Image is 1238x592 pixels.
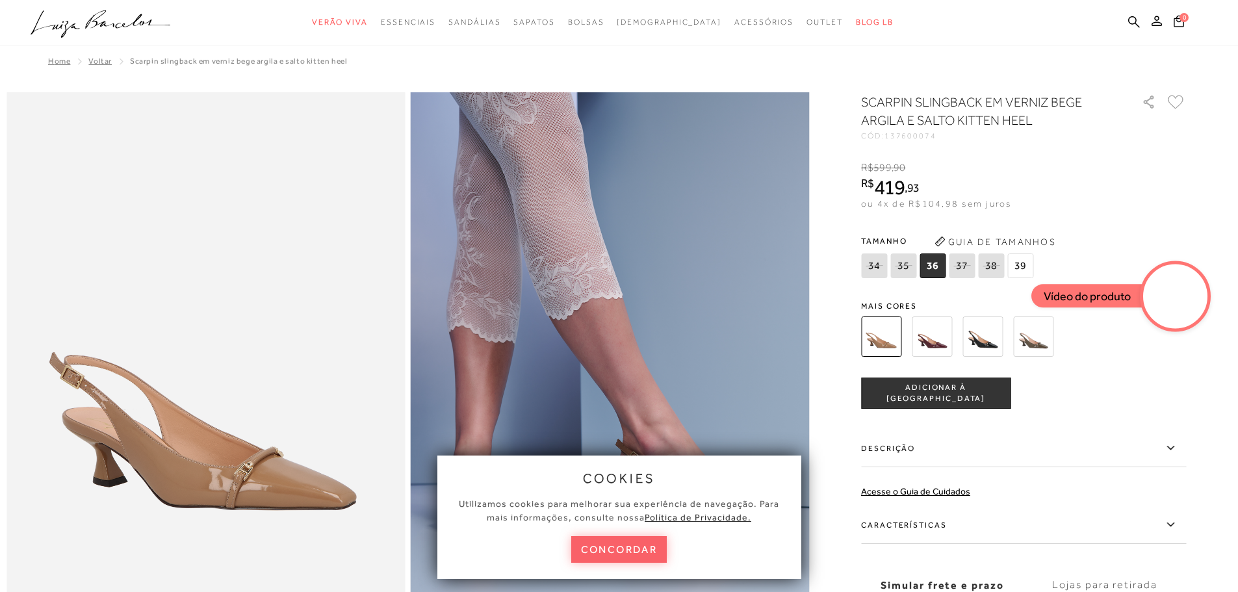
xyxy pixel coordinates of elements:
[312,10,368,34] a: noSubCategoriesText
[312,18,368,27] span: Verão Viva
[861,177,874,189] i: R$
[861,132,1121,140] div: CÓD:
[448,10,500,34] a: noSubCategoriesText
[861,253,887,278] span: 34
[978,253,1004,278] span: 38
[861,93,1105,129] h1: SCARPIN SLINGBACK EM VERNIZ BEGE ARGILA E SALTO KITTEN HEEL
[912,316,952,357] img: SCARPIN SLINGBACK EM VERNIZ MARSALA E SALTO KITTEN HEEL
[645,512,751,522] a: Política de Privacidade.
[873,162,891,174] span: 599
[806,18,843,27] span: Outlet
[862,382,1010,405] span: ADICIONAR À [GEOGRAPHIC_DATA]
[130,57,347,66] span: SCARPIN SLINGBACK EM VERNIZ BEGE ARGILA E SALTO KITTEN HEEL
[884,131,936,140] span: 137600074
[617,18,721,27] span: [DEMOGRAPHIC_DATA]
[381,18,435,27] span: Essenciais
[568,18,604,27] span: Bolsas
[905,182,920,194] i: ,
[513,10,554,34] a: noSubCategoriesText
[734,18,793,27] span: Acessórios
[861,162,873,174] i: R$
[1180,13,1189,22] span: 0
[48,57,70,66] a: Home
[1007,253,1033,278] span: 39
[1170,14,1188,32] button: 0
[861,231,1037,251] span: Tamanho
[861,316,901,357] img: SCARPIN SLINGBACK EM VERNIZ BEGE ARGILA E SALTO KITTEN HEEL
[571,536,667,563] button: concordar
[617,10,721,34] a: noSubCategoriesText
[890,253,916,278] span: 35
[874,175,905,199] span: 419
[861,302,1186,310] span: Mais cores
[381,10,435,34] a: noSubCategoriesText
[861,486,970,496] a: Acesse o Guia de Cuidados
[930,231,1060,252] button: Guia de Tamanhos
[856,10,894,34] a: BLOG LB
[583,471,656,485] span: cookies
[962,316,1003,357] img: SCARPIN SLINGBACK EM VERNIZ PRETO E SALTO KITTEN HEEL
[448,18,500,27] span: Sandálias
[892,162,906,174] i: ,
[861,506,1186,544] label: Características
[1013,316,1053,357] img: SCARPIN SLINGBACK EM VERNIZ VERDE TOMILHO E SALTO KITTEN HEEL
[920,253,946,278] span: 36
[861,198,1011,209] span: ou 4x de R$104,98 sem juros
[734,10,793,34] a: noSubCategoriesText
[568,10,604,34] a: noSubCategoriesText
[949,253,975,278] span: 37
[894,162,905,174] span: 90
[861,430,1186,467] label: Descrição
[806,10,843,34] a: noSubCategoriesText
[88,57,112,66] a: Voltar
[459,498,779,522] span: Utilizamos cookies para melhorar sua experiência de navegação. Para mais informações, consulte nossa
[861,378,1011,409] button: ADICIONAR À [GEOGRAPHIC_DATA]
[856,18,894,27] span: BLOG LB
[513,18,554,27] span: Sapatos
[907,181,920,194] span: 93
